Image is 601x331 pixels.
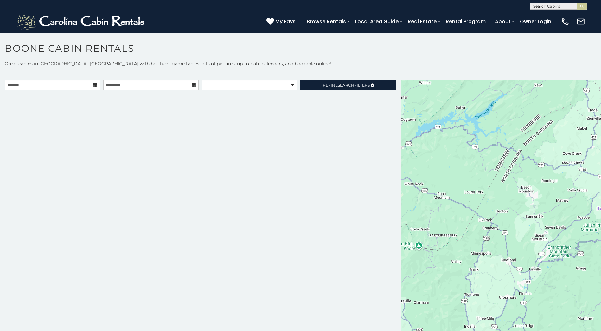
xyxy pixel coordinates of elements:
[338,83,354,88] span: Search
[16,12,147,31] img: White-1-2.png
[405,16,440,27] a: Real Estate
[275,17,296,25] span: My Favs
[443,16,489,27] a: Rental Program
[576,17,585,26] img: mail-regular-white.png
[266,17,297,26] a: My Favs
[561,17,570,26] img: phone-regular-white.png
[517,16,554,27] a: Owner Login
[300,80,396,90] a: RefineSearchFilters
[323,83,370,88] span: Refine Filters
[352,16,402,27] a: Local Area Guide
[304,16,349,27] a: Browse Rentals
[492,16,514,27] a: About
